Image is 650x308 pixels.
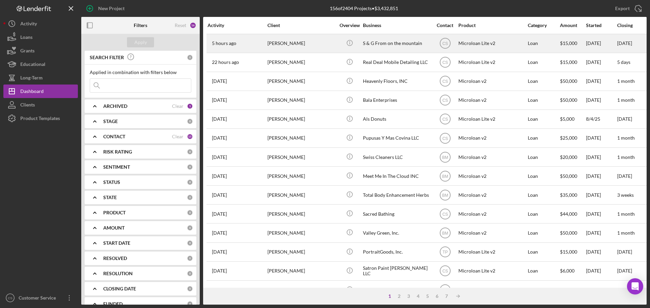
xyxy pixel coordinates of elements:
div: $25,000 [560,129,585,147]
button: Export [608,2,647,15]
div: Real Deal Mobile Detailing LLC [363,53,431,71]
div: [PERSON_NAME] [267,243,335,261]
div: Started [586,23,616,28]
text: CS [442,136,448,141]
div: Export [615,2,630,15]
div: Amount [560,23,585,28]
div: [PERSON_NAME] [267,129,335,147]
div: [DATE] [586,34,616,52]
div: [DATE] [586,205,616,223]
text: CS [8,296,12,300]
div: [PERSON_NAME] [267,167,335,185]
div: Microloan v2 [458,224,526,242]
div: 0 [187,301,193,307]
div: $5,000 [560,110,585,128]
div: 16 [190,22,196,29]
text: CS [442,79,448,84]
text: BM [442,174,448,179]
div: 6 [432,293,442,299]
b: AMOUNT [103,225,125,231]
div: [DATE] [586,72,616,90]
div: New Project [98,2,125,15]
div: [DATE] [586,91,616,109]
div: [PERSON_NAME] [267,205,335,223]
div: $6,000 [560,262,585,280]
time: 1 month [617,287,635,292]
b: RESOLUTION [103,271,133,276]
time: 2025-08-09 22:02 [212,78,227,84]
b: PRODUCT [103,210,126,215]
div: Meet Me In The Cloud INC [363,167,431,185]
div: [PERSON_NAME] [267,186,335,204]
div: Customer Service [17,291,61,306]
button: Product Templates [3,112,78,125]
b: START DATE [103,240,130,246]
b: FUNDED [103,301,123,307]
div: 0 [187,255,193,261]
div: Loan [528,167,559,185]
text: CS [442,288,448,292]
div: 4 [413,293,423,299]
div: [DATE] [586,129,616,147]
time: [DATE] [617,116,632,122]
div: $50,000 [560,91,585,109]
div: $15,000 [560,243,585,261]
div: Microloan Lite v2 [458,110,526,128]
time: [DATE] [617,40,632,46]
time: [DATE] [617,268,632,274]
time: 2025-08-06 02:01 [212,192,227,198]
div: 15 [187,134,193,140]
div: Apply [134,37,147,47]
div: Microloan v2 [458,186,526,204]
text: TP [442,250,448,255]
time: 2025-08-05 22:18 [212,249,227,255]
div: [PERSON_NAME] [267,53,335,71]
div: Pupusas Y Mas Covina LLC [363,129,431,147]
div: 0 [187,118,193,124]
text: CS [442,98,448,103]
div: $44,000 [560,205,585,223]
div: [PERSON_NAME] [267,72,335,90]
a: Activity [3,17,78,30]
button: CSCustomer Service [3,291,78,305]
div: Swiss Cleaners LLC [363,148,431,166]
div: Grants [20,44,35,59]
button: Loans [3,30,78,44]
div: Loan [528,53,559,71]
button: New Project [81,2,131,15]
div: $50,000 [560,72,585,90]
div: Satron Paint [PERSON_NAME] LLC [363,262,431,280]
div: 0 [187,149,193,155]
time: 2025-08-07 18:21 [212,116,227,122]
div: Dashboard [20,85,44,100]
div: [PERSON_NAME] [267,91,335,109]
div: [DATE] [586,148,616,166]
div: Als Donuts [363,110,431,128]
div: Category [528,23,559,28]
div: Loan [528,34,559,52]
div: Sacred Bathing [363,205,431,223]
time: 1 month [617,97,635,103]
time: [DATE] [617,249,632,255]
div: Microloan Lite v2 [458,34,526,52]
button: Clients [3,98,78,112]
text: BM [442,193,448,197]
div: [DATE] [586,186,616,204]
div: Clear [172,134,183,139]
div: 1 [385,293,394,299]
div: Long-Term [20,71,43,86]
time: 2025-08-06 23:19 [212,155,227,160]
time: [DATE] [617,173,632,179]
time: 3 weeks [617,192,634,198]
time: 2025-08-06 00:10 [212,230,227,236]
div: 156 of 2404 Projects • $3,432,851 [330,6,398,11]
b: Filters [134,23,147,28]
time: 1 month [617,154,635,160]
div: [PERSON_NAME] [267,224,335,242]
div: Valley Green, Inc. [363,224,431,242]
div: $48,000 [560,281,585,299]
div: thegeekhouse [363,281,431,299]
div: $15,000 [560,34,585,52]
div: 0 [187,54,193,61]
